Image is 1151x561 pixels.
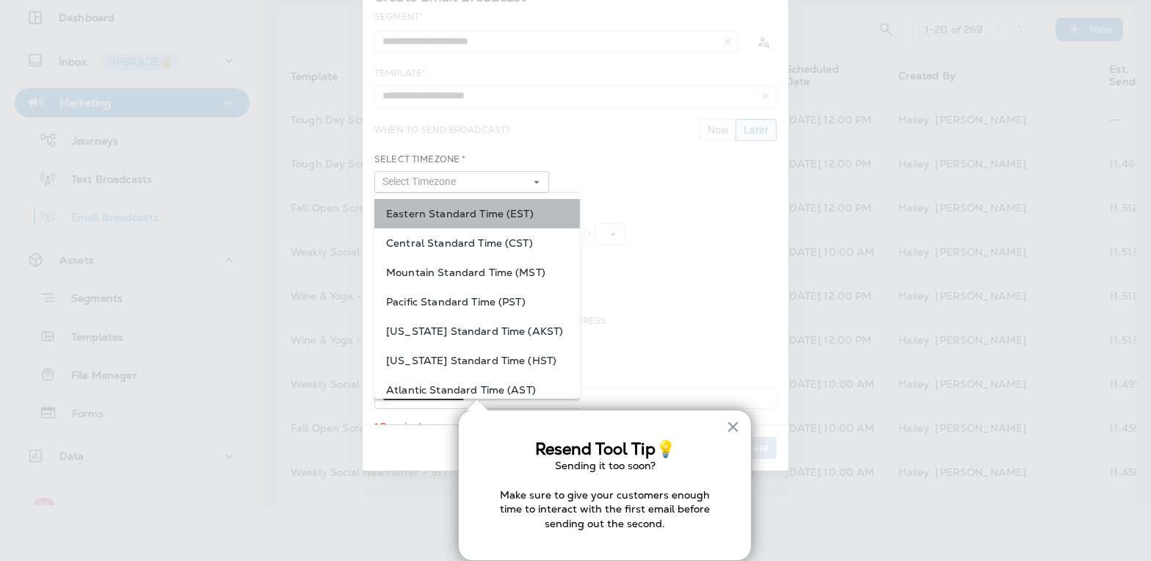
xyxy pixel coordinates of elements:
[386,296,568,308] span: Pacific Standard Time (PST)
[382,175,462,188] span: Select Timezone
[726,415,740,438] button: Close
[386,237,568,249] span: Central Standard Time (CST)
[488,440,722,459] h3: Resend Tool Tip💡
[386,208,568,220] span: Eastern Standard Time (EST)
[374,421,777,432] div: * Required
[374,153,465,165] label: Select Timezone
[488,488,722,532] p: Make sure to give your customers enough time to interact with the first email before sending out ...
[386,355,568,366] span: [US_STATE] Standard Time (HST)
[488,459,722,474] p: Sending it too soon?
[386,267,568,278] span: Mountain Standard Time (MST)
[386,325,568,337] span: [US_STATE] Standard Time (AKST)
[386,384,568,396] span: Atlantic Standard Time (AST)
